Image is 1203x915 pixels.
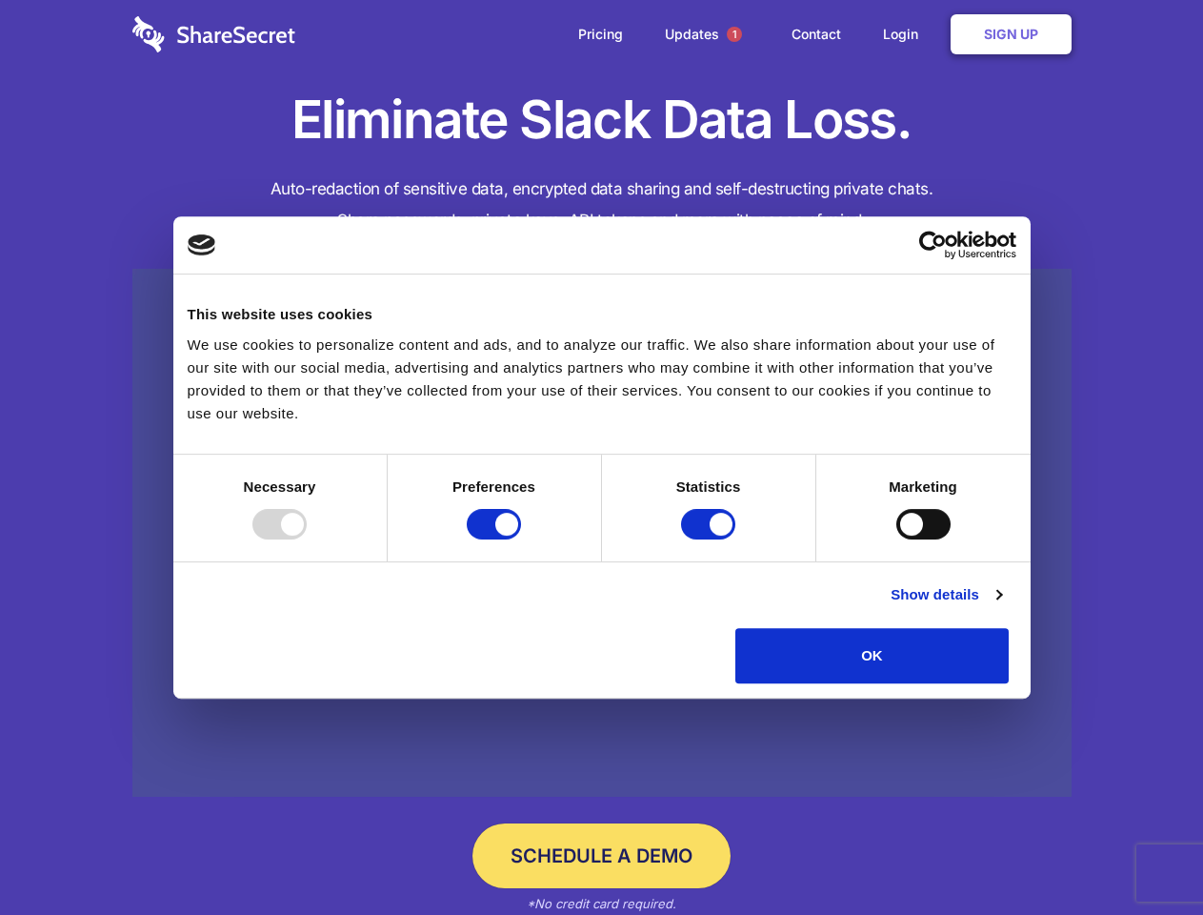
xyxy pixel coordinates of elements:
em: *No credit card required. [527,896,676,911]
span: 1 [727,27,742,42]
a: Login [864,5,947,64]
a: Show details [891,583,1001,606]
a: Wistia video thumbnail [132,269,1072,798]
h4: Auto-redaction of sensitive data, encrypted data sharing and self-destructing private chats. Shar... [132,173,1072,236]
a: Contact [772,5,860,64]
strong: Marketing [889,478,957,495]
a: Schedule a Demo [472,823,731,888]
div: We use cookies to personalize content and ads, and to analyze our traffic. We also share informat... [188,334,1016,425]
strong: Preferences [452,478,535,495]
button: OK [735,628,1009,683]
h1: Eliminate Slack Data Loss. [132,86,1072,154]
img: logo-wordmark-white-trans-d4663122ce5f474addd5e946df7df03e33cb6a1c49d2221995e7729f52c070b2.svg [132,16,295,52]
a: Usercentrics Cookiebot - opens in a new window [850,231,1016,259]
strong: Statistics [676,478,741,495]
img: logo [188,234,216,255]
a: Pricing [559,5,642,64]
div: This website uses cookies [188,303,1016,326]
a: Sign Up [951,14,1072,54]
strong: Necessary [244,478,316,495]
